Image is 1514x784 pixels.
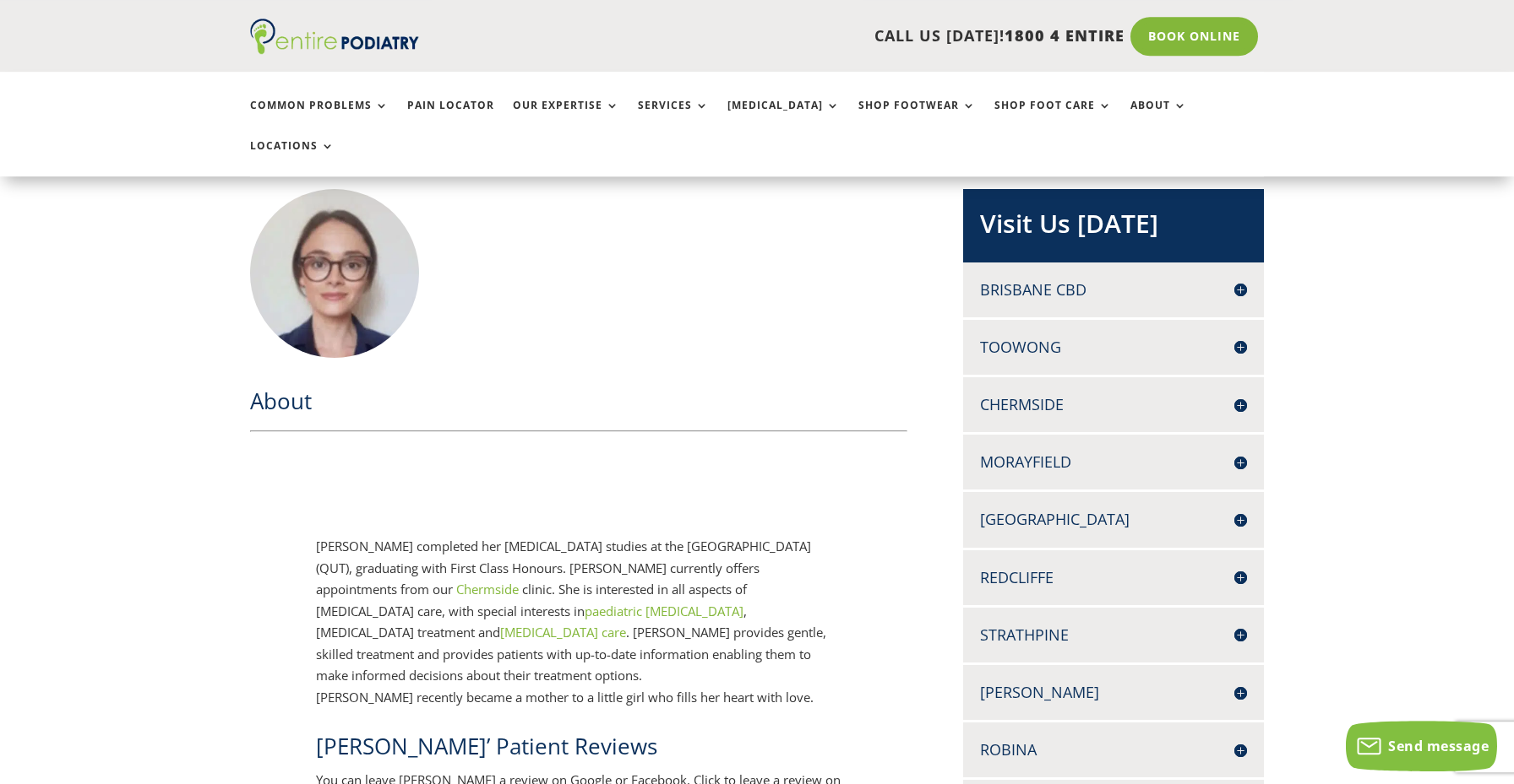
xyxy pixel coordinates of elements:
[727,100,840,136] a: [MEDICAL_DATA]
[250,19,419,54] img: logo (1)
[585,603,743,619] a: paediatric [MEDICAL_DATA]
[980,624,1247,646] h4: Strathpine
[858,100,976,136] a: Shop Footwear
[250,41,419,57] a: Entire Podiatry
[484,25,1125,47] p: CALL US [DATE]!
[1130,100,1187,136] a: About
[980,394,1247,415] h4: Chermside
[250,386,907,424] h2: About
[250,140,335,176] a: Locations
[250,189,419,358] img: Caris-Galvin-350×350
[316,731,841,770] h2: [PERSON_NAME]’ Patient Reviews
[316,689,814,706] span: [PERSON_NAME] recently became a mother to a little girl who fills her heart with love.
[250,100,389,136] a: Common Problems
[980,739,1247,760] h4: Robina
[316,538,811,597] span: [PERSON_NAME] completed her [MEDICAL_DATA] studies at the [GEOGRAPHIC_DATA] (QUT), graduating wit...
[513,100,619,136] a: Our Expertise
[1130,17,1258,56] a: Book Online
[980,206,1247,250] h2: Visit Us [DATE]
[980,337,1247,358] h4: Toowong
[1005,25,1125,46] span: 1800 4 ENTIRE
[980,682,1247,703] h4: [PERSON_NAME]
[1346,721,1497,771] button: Send message
[500,624,626,641] a: [MEDICAL_DATA] care
[407,100,494,136] a: Pain Locator
[980,451,1247,473] h4: Morayfield
[316,624,826,684] span: . [PERSON_NAME] provides gentle, skilled treatment and provides patients with up-to-date informat...
[980,567,1247,588] h4: Redcliffe
[316,581,747,619] span: clinic. She is interested in all aspects of [MEDICAL_DATA] care, with special interests in
[980,509,1247,530] h4: [GEOGRAPHIC_DATA]
[1388,737,1489,755] span: Send message
[456,581,519,597] a: Chermside
[638,100,709,136] a: Services
[980,279,1247,300] h4: Brisbane CBD
[994,100,1112,136] a: Shop Foot Care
